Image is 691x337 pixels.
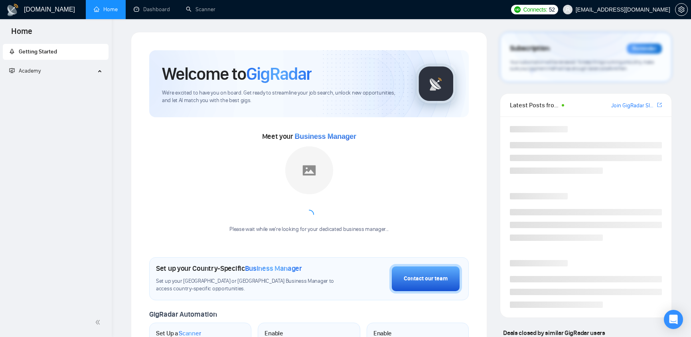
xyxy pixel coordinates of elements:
img: upwork-logo.png [514,6,521,13]
a: setting [675,6,688,13]
a: searchScanner [186,6,215,13]
span: Subscription [510,42,549,55]
span: Set up your [GEOGRAPHIC_DATA] or [GEOGRAPHIC_DATA] Business Manager to access country-specific op... [156,278,340,293]
span: Home [5,26,39,42]
a: Join GigRadar Slack Community [611,101,655,110]
span: Academy [9,67,41,74]
span: Your subscription will be renewed. To keep things running smoothly, make sure your payment method... [510,59,653,72]
span: We're excited to have you on board. Get ready to streamline your job search, unlock new opportuni... [162,89,403,104]
span: Business Manager [245,264,302,273]
button: setting [675,3,688,16]
span: Getting Started [19,48,57,55]
div: Open Intercom Messenger [664,310,683,329]
span: Business Manager [295,132,356,140]
h1: Welcome to [162,63,312,85]
div: Please wait while we're looking for your dedicated business manager... [225,226,393,233]
img: placeholder.png [285,146,333,194]
div: Reminder [627,43,662,54]
h1: Set up your Country-Specific [156,264,302,273]
span: user [565,7,571,12]
button: Contact our team [389,264,462,294]
span: loading [303,209,316,221]
span: GigRadar [246,63,312,85]
div: Contact our team [404,274,448,283]
span: double-left [95,318,103,326]
img: gigradar-logo.png [416,64,456,104]
span: rocket [9,49,15,54]
span: Connects: [523,5,547,14]
a: export [657,101,662,109]
li: Getting Started [3,44,109,60]
span: Academy [19,67,41,74]
span: GigRadar Automation [149,310,217,319]
a: homeHome [94,6,118,13]
span: fund-projection-screen [9,68,15,73]
a: dashboardDashboard [134,6,170,13]
span: Meet your [262,132,356,141]
span: 52 [549,5,555,14]
span: export [657,102,662,108]
span: Latest Posts from the GigRadar Community [510,100,559,110]
img: logo [6,4,19,16]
